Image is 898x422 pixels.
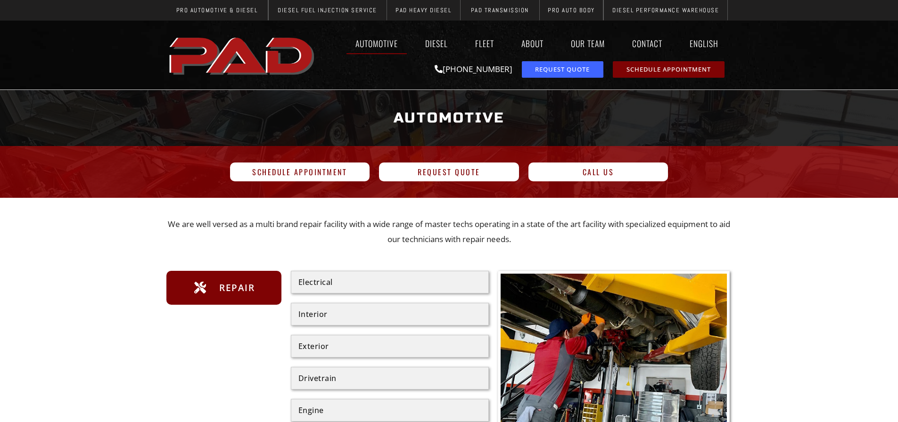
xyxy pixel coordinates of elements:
[466,32,503,54] a: Fleet
[548,7,595,13] span: Pro Auto Body
[166,30,319,81] a: pro automotive and diesel home page
[681,32,732,54] a: English
[176,7,258,13] span: Pro Automotive & Diesel
[166,30,319,81] img: The image shows the word "PAD" in bold, red, uppercase letters with a slight shadow effect.
[612,7,719,13] span: Diesel Performance Warehouse
[512,32,552,54] a: About
[171,100,727,136] h1: Automotive
[613,61,725,78] a: schedule repair or service appointment
[298,310,481,318] div: Interior
[623,32,671,54] a: Contact
[217,280,255,295] span: Repair
[278,7,377,13] span: Diesel Fuel Injection Service
[252,168,347,176] span: Schedule Appointment
[298,406,481,414] div: Engine
[418,168,480,176] span: Request Quote
[298,342,481,350] div: Exterior
[395,7,451,13] span: PAD Heavy Diesel
[626,66,711,73] span: Schedule Appointment
[435,64,512,74] a: [PHONE_NUMBER]
[166,217,732,247] p: We are well versed as a multi brand repair facility with a wide range of master techs operating i...
[583,168,614,176] span: Call Us
[230,162,370,181] a: Schedule Appointment
[416,32,457,54] a: Diesel
[535,66,590,73] span: Request Quote
[522,61,603,78] a: request a service or repair quote
[528,162,668,181] a: Call Us
[379,162,519,181] a: Request Quote
[562,32,614,54] a: Our Team
[319,32,732,54] nav: Menu
[298,374,481,382] div: Drivetrain
[471,7,529,13] span: PAD Transmission
[346,32,407,54] a: Automotive
[298,278,481,286] div: Electrical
